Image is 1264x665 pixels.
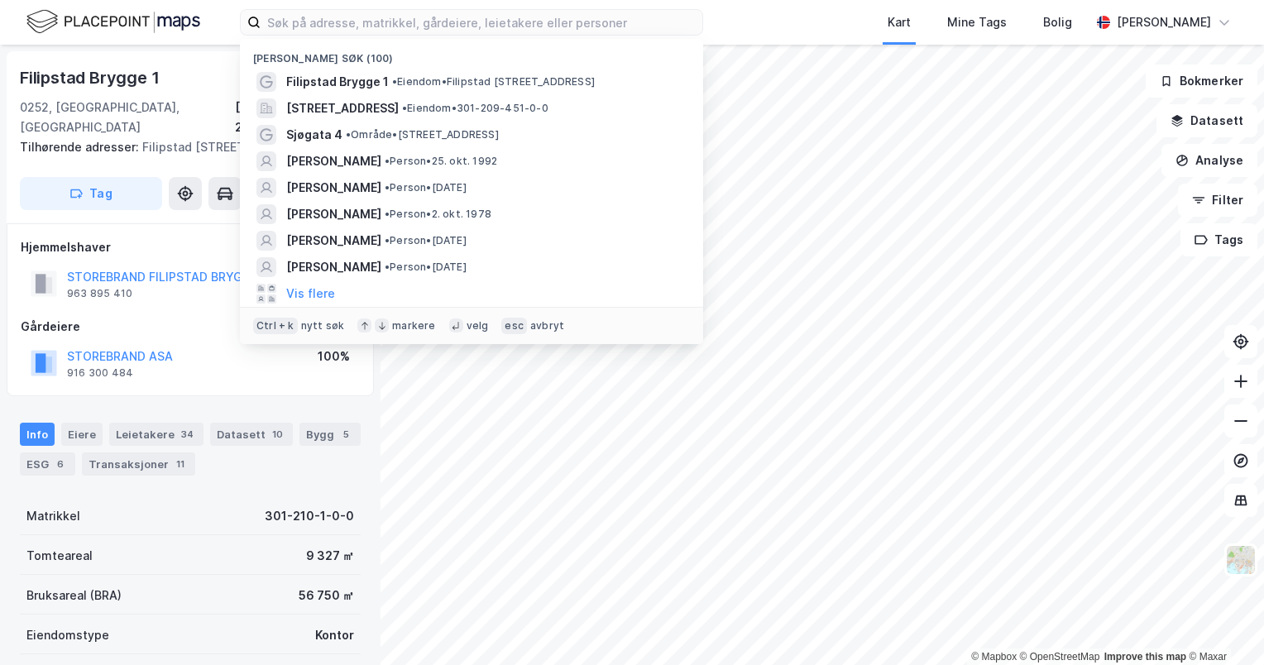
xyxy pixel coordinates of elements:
[385,208,491,221] span: Person • 2. okt. 1978
[385,234,467,247] span: Person • [DATE]
[67,287,132,300] div: 963 895 410
[306,546,354,566] div: 9 327 ㎡
[67,366,133,380] div: 916 300 484
[1161,144,1257,177] button: Analyse
[888,12,911,32] div: Kart
[385,181,390,194] span: •
[178,426,197,443] div: 34
[530,319,564,332] div: avbryt
[286,231,381,251] span: [PERSON_NAME]
[240,39,703,69] div: [PERSON_NAME] søk (100)
[1225,544,1257,576] img: Z
[315,625,354,645] div: Kontor
[20,137,347,157] div: Filipstad [STREET_ADDRESS]
[346,128,499,141] span: Område • [STREET_ADDRESS]
[210,423,293,446] div: Datasett
[20,177,162,210] button: Tag
[385,181,467,194] span: Person • [DATE]
[286,98,399,118] span: [STREET_ADDRESS]
[501,318,527,334] div: esc
[1178,184,1257,217] button: Filter
[269,426,286,443] div: 10
[385,155,497,168] span: Person • 25. okt. 1992
[265,506,354,526] div: 301-210-1-0-0
[1181,586,1264,665] iframe: Chat Widget
[392,75,595,89] span: Eiendom • Filipstad [STREET_ADDRESS]
[21,237,360,257] div: Hjemmelshaver
[286,204,381,224] span: [PERSON_NAME]
[392,319,435,332] div: markere
[26,546,93,566] div: Tomteareal
[26,506,80,526] div: Matrikkel
[385,155,390,167] span: •
[385,261,467,274] span: Person • [DATE]
[20,140,142,154] span: Tilhørende adresser:
[301,319,345,332] div: nytt søk
[286,178,381,198] span: [PERSON_NAME]
[26,625,109,645] div: Eiendomstype
[1146,65,1257,98] button: Bokmerker
[286,72,389,92] span: Filipstad Brygge 1
[82,452,195,476] div: Transaksjoner
[20,423,55,446] div: Info
[346,128,351,141] span: •
[402,102,407,114] span: •
[20,452,75,476] div: ESG
[253,318,298,334] div: Ctrl + k
[286,151,381,171] span: [PERSON_NAME]
[1104,651,1186,663] a: Improve this map
[1180,223,1257,256] button: Tags
[318,347,350,366] div: 100%
[52,456,69,472] div: 6
[971,651,1017,663] a: Mapbox
[109,423,203,446] div: Leietakere
[261,10,702,35] input: Søk på adresse, matrikkel, gårdeiere, leietakere eller personer
[286,284,335,304] button: Vis flere
[1156,104,1257,137] button: Datasett
[299,423,361,446] div: Bygg
[299,586,354,605] div: 56 750 ㎡
[61,423,103,446] div: Eiere
[1020,651,1100,663] a: OpenStreetMap
[286,257,381,277] span: [PERSON_NAME]
[385,208,390,220] span: •
[392,75,397,88] span: •
[947,12,1007,32] div: Mine Tags
[20,98,235,137] div: 0252, [GEOGRAPHIC_DATA], [GEOGRAPHIC_DATA]
[467,319,489,332] div: velg
[26,586,122,605] div: Bruksareal (BRA)
[402,102,548,115] span: Eiendom • 301-209-451-0-0
[26,7,200,36] img: logo.f888ab2527a4732fd821a326f86c7f29.svg
[286,125,342,145] span: Sjøgata 4
[385,234,390,246] span: •
[1181,586,1264,665] div: Kontrollprogram for chat
[172,456,189,472] div: 11
[21,317,360,337] div: Gårdeiere
[338,426,354,443] div: 5
[20,65,162,91] div: Filipstad Brygge 1
[235,98,361,137] div: [GEOGRAPHIC_DATA], 210/1
[1117,12,1211,32] div: [PERSON_NAME]
[1043,12,1072,32] div: Bolig
[385,261,390,273] span: •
